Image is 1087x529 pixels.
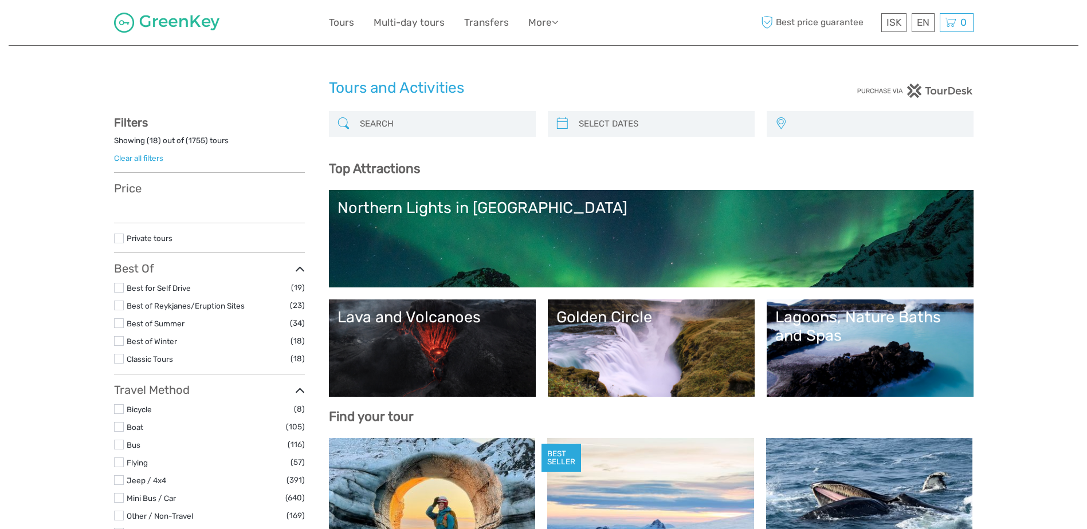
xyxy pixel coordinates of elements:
span: (116) [288,438,305,451]
a: Best for Self Drive [127,283,191,293]
a: Northern Lights in [GEOGRAPHIC_DATA] [338,199,965,279]
img: 1287-122375c5-1c4a-481d-9f75-0ef7bf1191bb_logo_small.jpg [114,13,219,33]
div: BEST SELLER [541,444,581,472]
div: Lagoons, Nature Baths and Spas [775,308,965,345]
h3: Best Of [114,262,305,275]
span: (18) [291,334,305,348]
strong: Filters [114,116,148,129]
div: Showing ( ) out of ( ) tours [114,135,305,153]
div: Lava and Volcanoes [338,308,527,326]
a: More [528,14,558,31]
a: Transfers [464,14,509,31]
a: Tours [329,14,354,31]
h3: Travel Method [114,383,305,397]
label: 1755 [189,135,205,146]
span: (105) [286,420,305,433]
a: Private tours [127,234,172,243]
div: EN [912,13,935,32]
span: (640) [285,491,305,504]
a: Classic Tours [127,354,173,364]
input: SEARCH [355,114,530,134]
span: (57) [291,456,305,469]
a: Flying [127,458,148,467]
input: SELECT DATES [574,114,749,134]
h3: Price [114,181,305,195]
a: Mini Bus / Car [127,494,176,503]
div: Golden Circle [556,308,746,326]
span: ISK [886,17,901,28]
a: Golden Circle [556,308,746,388]
b: Find your tour [329,409,414,424]
div: Northern Lights in [GEOGRAPHIC_DATA] [338,199,965,217]
label: 18 [150,135,158,146]
a: Multi-day tours [374,14,445,31]
a: Jeep / 4x4 [127,476,166,485]
span: (169) [287,509,305,522]
a: Lava and Volcanoes [338,308,527,388]
a: Lagoons, Nature Baths and Spas [775,308,965,388]
a: Best of Reykjanes/Eruption Sites [127,301,245,310]
b: Top Attractions [329,161,420,176]
span: (34) [290,317,305,330]
span: (391) [287,473,305,487]
span: (19) [291,281,305,294]
a: Best of Winter [127,337,177,346]
span: Best price guarantee [759,13,878,32]
span: 0 [959,17,968,28]
a: Bicycle [127,405,152,414]
span: (8) [294,402,305,416]
a: Bus [127,440,140,449]
span: (23) [290,299,305,312]
a: Boat [127,423,143,432]
img: PurchaseViaTourDesk.png [857,84,973,98]
a: Clear all filters [114,153,163,163]
a: Other / Non-Travel [127,511,193,520]
span: (18) [291,352,305,365]
a: Best of Summer [127,319,185,328]
h1: Tours and Activities [329,79,759,97]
